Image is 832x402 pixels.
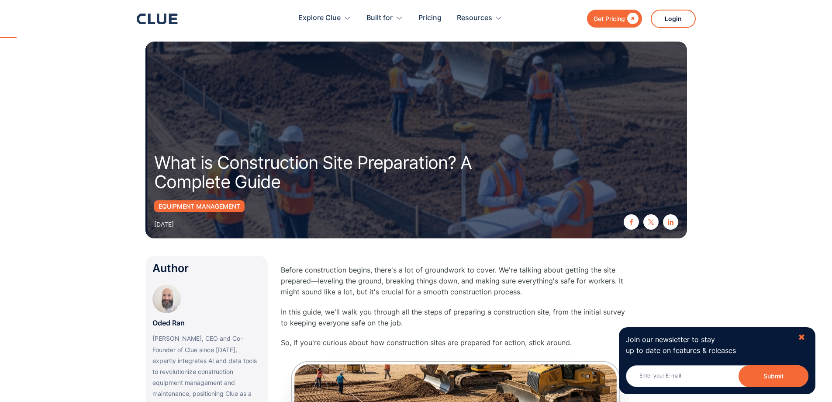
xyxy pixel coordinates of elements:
[651,10,696,28] a: Login
[457,4,492,32] div: Resources
[281,265,630,298] p: Before construction begins, there's a lot of groundwork to cover. We're talking about getting the...
[668,219,673,225] img: linkedin icon
[457,4,503,32] div: Resources
[154,219,174,230] div: [DATE]
[587,10,642,28] a: Get Pricing
[626,334,790,356] p: Join our newsletter to stay up to date on features & releases
[152,285,181,313] img: Oded Ran
[154,200,245,212] a: Equipment Management
[298,4,341,32] div: Explore Clue
[739,365,808,387] button: Submit
[298,4,351,32] div: Explore Clue
[798,332,805,343] div: ✖
[418,4,442,32] a: Pricing
[648,219,654,225] img: twitter X icon
[625,13,639,24] div: 
[594,13,625,24] div: Get Pricing
[152,318,185,329] p: Oded Ran
[281,307,630,329] p: In this guide, we'll walk you through all the steps of preparing a construction site, from the in...
[366,4,393,32] div: Built for
[628,219,634,225] img: facebook icon
[152,263,261,274] div: Author
[366,4,403,32] div: Built for
[281,337,630,348] p: So, if you're curious about how construction sites are prepared for action, stick around.
[154,153,521,192] h1: What is Construction Site Preparation? A Complete Guide
[626,365,808,387] input: Enter your E-mail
